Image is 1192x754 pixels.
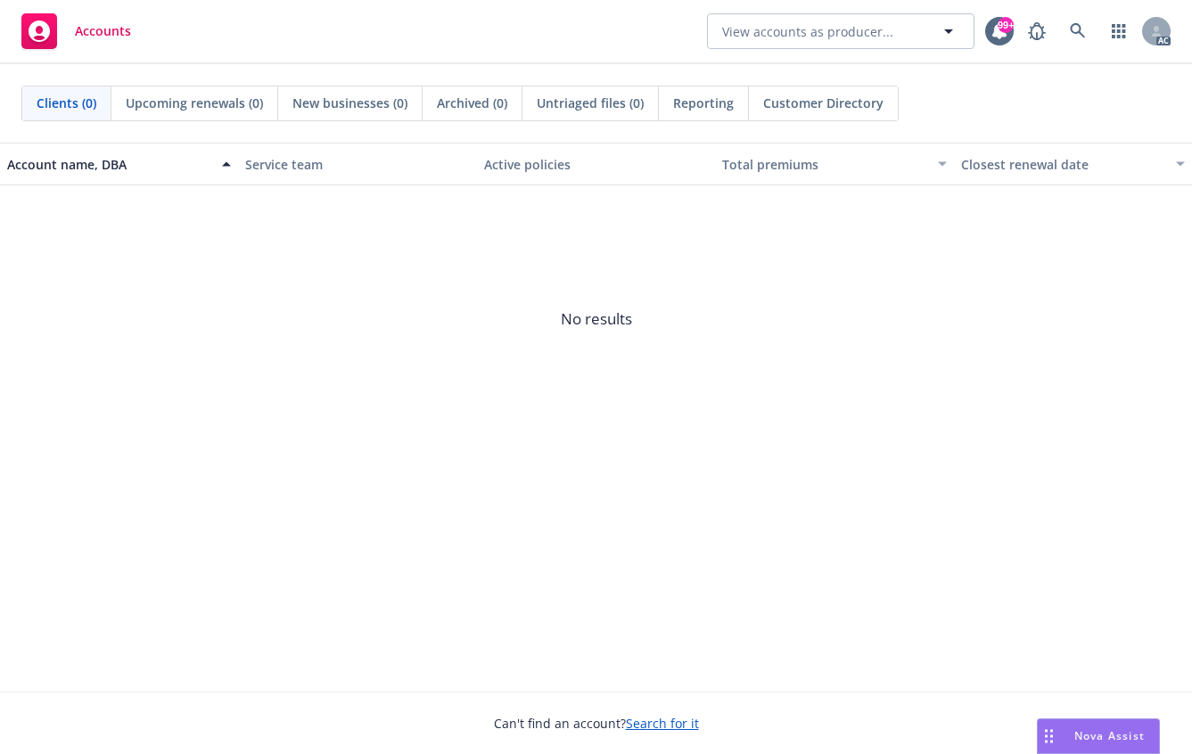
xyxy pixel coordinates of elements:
span: New businesses (0) [292,94,407,112]
span: Upcoming renewals (0) [126,94,263,112]
a: Switch app [1101,13,1137,49]
div: Service team [245,155,469,174]
button: Closest renewal date [954,143,1192,185]
div: Closest renewal date [961,155,1165,174]
div: Active policies [484,155,708,174]
span: Reporting [673,94,734,112]
button: Nova Assist [1037,718,1160,754]
span: Untriaged files (0) [537,94,644,112]
span: Archived (0) [437,94,507,112]
a: Report a Bug [1019,13,1055,49]
span: Nova Assist [1074,728,1145,743]
a: Search [1060,13,1096,49]
span: Can't find an account? [494,714,699,733]
div: Account name, DBA [7,155,211,174]
span: Accounts [75,24,131,38]
span: View accounts as producer... [722,22,893,41]
button: Active policies [477,143,715,185]
span: Clients (0) [37,94,96,112]
a: Search for it [626,715,699,732]
button: View accounts as producer... [707,13,974,49]
button: Service team [238,143,476,185]
div: 99+ [998,17,1014,33]
div: Total premiums [722,155,926,174]
div: Drag to move [1038,719,1060,753]
button: Total premiums [715,143,953,185]
span: Customer Directory [763,94,884,112]
a: Accounts [14,6,138,56]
